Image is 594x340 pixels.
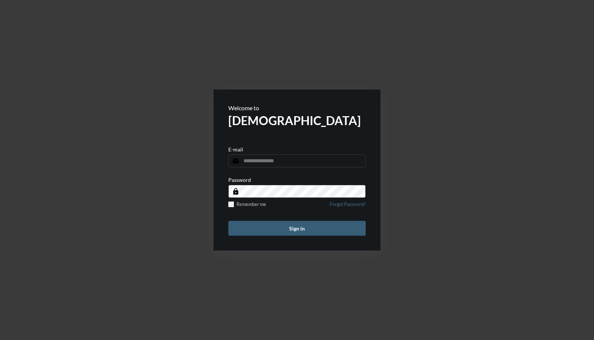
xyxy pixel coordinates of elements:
a: Forgot Password? [330,202,366,212]
label: Remember me [228,202,266,207]
button: Sign in [228,221,366,236]
p: Password [228,177,251,183]
p: Welcome to [228,104,366,111]
p: E-mail [228,146,243,153]
h2: [DEMOGRAPHIC_DATA] [228,113,366,128]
